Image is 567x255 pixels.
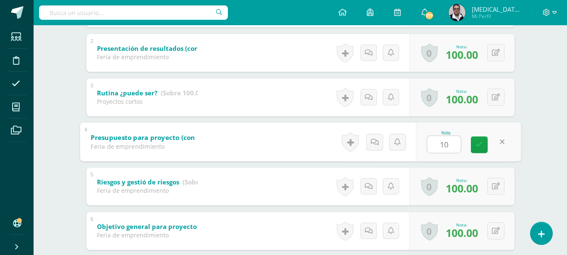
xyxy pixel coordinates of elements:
div: Feria de emprendimiento [91,142,194,150]
span: 100.00 [446,226,478,240]
b: Riesgos y gestió de riesgos [97,178,179,186]
div: Feria de emprendimiento [97,53,198,61]
img: b40a199d199c7b6c7ebe8f7dd76dcc28.png [449,4,465,21]
span: 717 [425,11,434,20]
div: Nota: [446,44,478,50]
b: Presupuesto para proyecto (con precio de costo y venta con margen de ganancia) [91,133,356,142]
a: Riesgos y gestió de riesgos (Sobre 100.0) [97,176,223,189]
b: Rutina ¿puede ser? [97,89,157,97]
div: Nota: [446,177,478,183]
span: 100.00 [446,92,478,106]
a: 0 [421,221,438,241]
span: 100.00 [446,181,478,195]
b: Objetivo general para proyecto [97,222,197,231]
span: Mi Perfil [472,13,522,20]
a: Objetivo general para proyecto [97,220,241,234]
div: Proyectos cortos [97,97,198,105]
div: Nota: [446,88,478,94]
strong: (Sobre 100.0) [161,89,201,97]
span: 100.00 [446,47,478,62]
div: Nota: [446,222,478,228]
div: Nota [427,131,465,135]
input: 0-100.0 [427,136,461,152]
div: Feria de emprendimiento [97,231,198,239]
strong: (Sobre 100.0) [183,178,223,186]
a: 0 [421,177,438,196]
div: Feria de emprendimiento [97,187,198,195]
a: 0 [421,43,438,63]
a: Presupuesto para proyecto (con precio de costo y venta con margen de ganancia) [91,131,402,144]
span: [MEDICAL_DATA][PERSON_NAME] [472,5,522,13]
a: 0 [421,88,438,107]
a: Rutina ¿puede ser? (Sobre 100.0) [97,87,201,100]
b: Presentación de resultados (corte de caja y conclusión) [97,44,272,53]
a: Presentación de resultados (corte de caja y conclusión) [97,42,316,55]
input: Busca un usuario... [39,5,228,20]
